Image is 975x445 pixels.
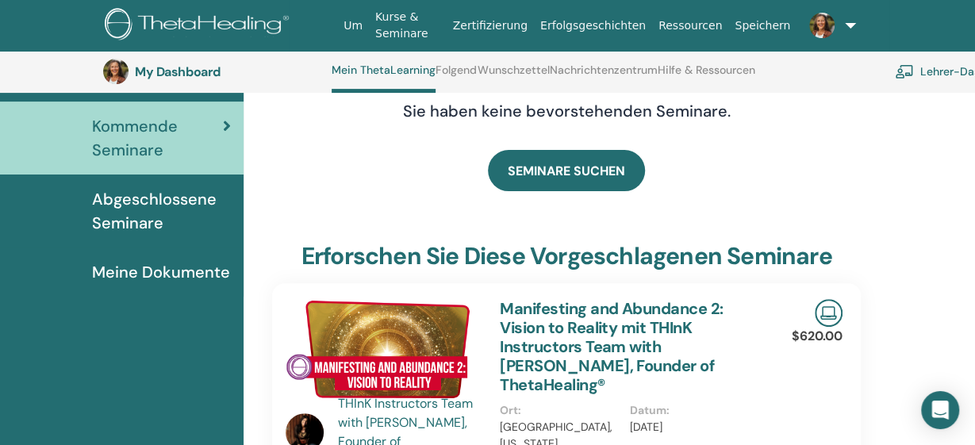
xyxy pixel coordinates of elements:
div: Open Intercom Messenger [921,391,959,429]
img: Manifesting and Abundance 2: Vision to Reality [286,299,481,399]
span: Abgeschlossene Seminare [92,187,231,235]
img: chalkboard-teacher.svg [895,64,914,79]
a: Ressourcen [652,11,728,40]
img: default.jpg [809,13,835,38]
p: Datum : [630,402,750,419]
a: Speichern [728,11,797,40]
img: default.jpg [103,59,129,84]
a: Kurse & Seminare [369,2,447,48]
a: Nachrichtenzentrum [550,63,658,89]
span: Meine Dokumente [92,260,230,284]
p: $620.00 [792,327,843,346]
a: Mein ThetaLearning [332,63,436,93]
p: [DATE] [630,419,750,435]
span: SEMINARE SUCHEN [508,163,625,179]
img: logo.png [105,8,294,44]
h3: Erforschen Sie diese vorgeschlagenen Seminare [301,242,832,270]
a: Um [337,11,369,40]
a: Zertifizierung [447,11,534,40]
a: SEMINARE SUCHEN [488,150,645,191]
a: Manifesting and Abundance 2: Vision to Reality mit THInK Instructors Team with [PERSON_NAME], Fou... [500,298,723,395]
a: Wunschzettel [478,63,550,89]
img: Live Online Seminar [815,299,843,327]
h3: My Dashboard [135,64,294,79]
p: Ort : [500,402,620,419]
span: Kommende Seminare [92,114,223,162]
a: Folgend [436,63,477,89]
h4: Sie haben keine bevorstehenden Seminare. [317,102,816,121]
a: Erfolgsgeschichten [534,11,652,40]
a: Hilfe & Ressourcen [658,63,755,89]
